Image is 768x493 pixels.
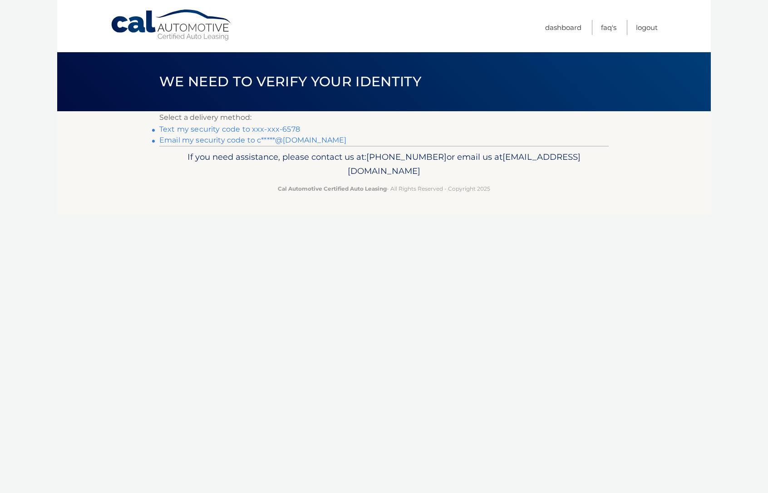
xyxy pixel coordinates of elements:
[165,184,603,193] p: - All Rights Reserved - Copyright 2025
[159,125,300,133] a: Text my security code to xxx-xxx-6578
[636,20,658,35] a: Logout
[545,20,581,35] a: Dashboard
[159,73,421,90] span: We need to verify your identity
[165,150,603,179] p: If you need assistance, please contact us at: or email us at
[110,9,233,41] a: Cal Automotive
[159,136,346,144] a: Email my security code to c*****@[DOMAIN_NAME]
[366,152,447,162] span: [PHONE_NUMBER]
[159,111,609,124] p: Select a delivery method:
[601,20,616,35] a: FAQ's
[278,185,387,192] strong: Cal Automotive Certified Auto Leasing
